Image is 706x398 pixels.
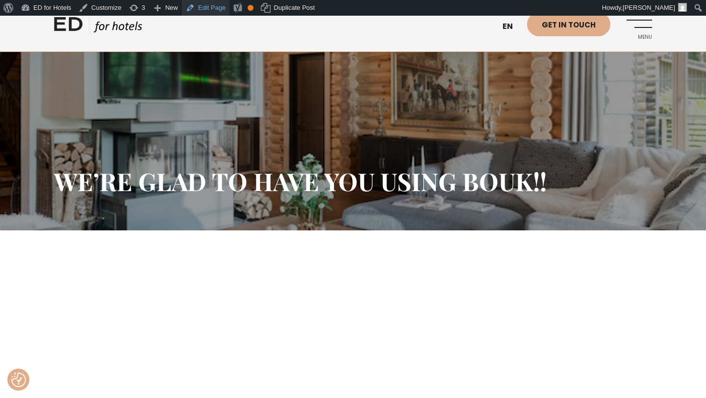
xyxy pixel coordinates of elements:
[54,165,547,198] span: We’re glad to have you using BOUK!!
[11,373,26,387] img: Revisit consent button
[623,4,675,11] span: [PERSON_NAME]
[625,34,652,40] span: Menu
[248,5,253,11] div: OK
[54,15,142,39] a: ED HOTELS
[11,373,26,387] button: Consent Preferences
[498,15,527,39] a: en
[625,12,652,39] a: Menu
[527,12,610,36] a: Get in touch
